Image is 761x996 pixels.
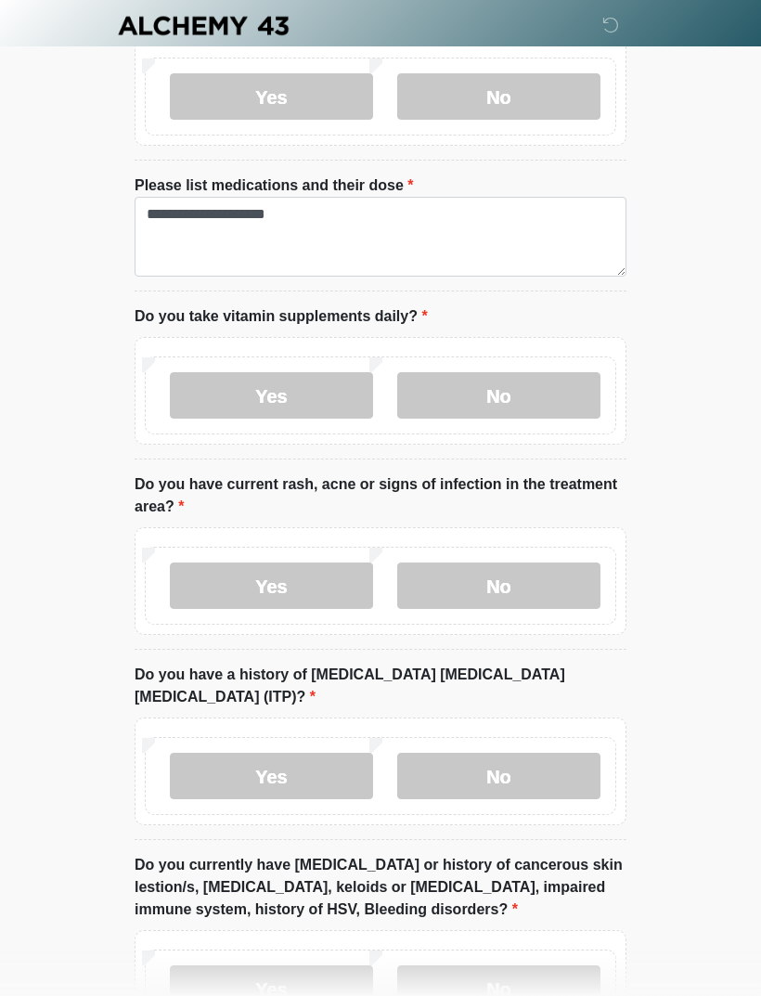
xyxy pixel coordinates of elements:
label: Do you have a history of [MEDICAL_DATA] [MEDICAL_DATA] [MEDICAL_DATA] (ITP)? [135,664,626,708]
label: No [397,753,600,799]
label: Please list medications and their dose [135,175,414,197]
label: Yes [170,73,373,120]
label: Do you take vitamin supplements daily? [135,305,428,328]
label: Do you have current rash, acne or signs of infection in the treatment area? [135,473,626,518]
label: No [397,563,600,609]
label: Do you currently have [MEDICAL_DATA] or history of cancerous skin lestion/s, [MEDICAL_DATA], kelo... [135,854,626,921]
label: No [397,73,600,120]
label: No [397,372,600,419]
label: Yes [170,372,373,419]
label: Yes [170,753,373,799]
label: Yes [170,563,373,609]
img: Alchemy 43 Logo [116,14,290,37]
